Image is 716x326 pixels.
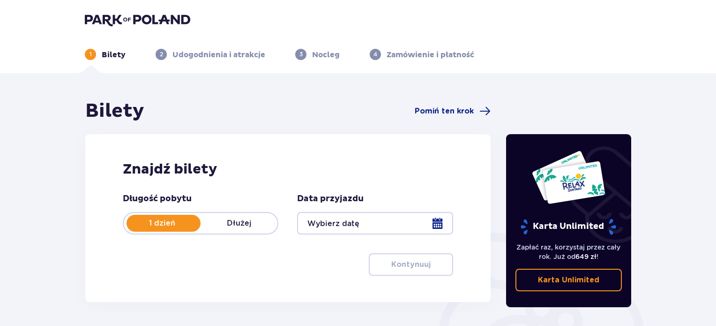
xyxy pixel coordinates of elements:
[531,150,606,205] img: Dwie karty całoroczne do Suntago z napisem 'UNLIMITED RELAX', na białym tle z tropikalnymi liśćmi...
[515,243,622,261] p: Zapłać raz, korzystaj przez cały rok. Już od !
[520,219,617,235] p: Karta Unlimited
[415,106,474,116] span: Pomiń ten krok
[124,218,201,228] p: 1 dzień
[538,275,599,285] p: Karta Unlimited
[373,50,377,59] p: 4
[415,106,491,117] a: Pomiń ten krok
[85,13,190,26] img: Park of Poland logo
[297,193,364,205] p: Data przyjazdu
[312,50,340,60] p: Nocleg
[299,50,303,59] p: 3
[85,99,144,123] h1: Bilety
[102,50,126,60] p: Bilety
[391,259,431,270] p: Kontynuuj
[370,49,474,60] div: 4Zamówienie i płatność
[160,50,163,59] p: 2
[156,49,265,60] div: 2Udogodnienia i atrakcje
[369,253,453,276] button: Kontynuuj
[85,49,126,60] div: 1Bilety
[123,160,453,178] h2: Znajdź bilety
[172,50,265,60] p: Udogodnienia i atrakcje
[89,50,92,59] p: 1
[295,49,340,60] div: 3Nocleg
[123,193,192,205] p: Długość pobytu
[575,253,597,260] span: 649 zł
[387,50,474,60] p: Zamówienie i płatność
[201,218,277,228] p: Dłużej
[515,269,622,291] a: Karta Unlimited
